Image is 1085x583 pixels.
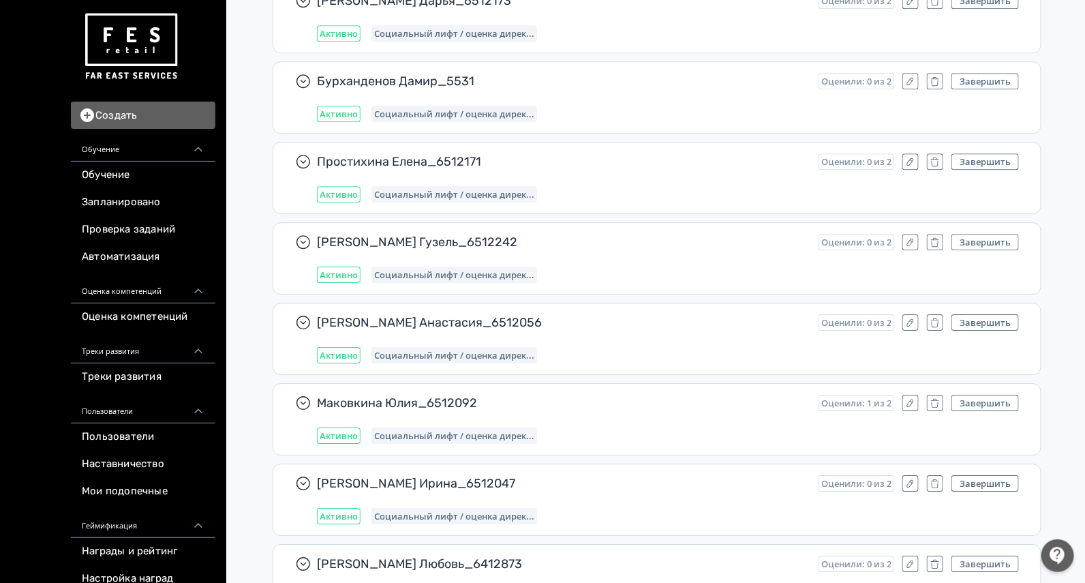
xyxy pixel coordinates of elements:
[951,234,1019,250] button: Завершить
[71,478,215,505] a: Мои подопечные
[320,28,358,39] span: Активно
[374,430,534,441] span: Социальный лифт / оценка директора магазина
[821,237,891,248] span: Оценили: 0 из 2
[71,162,215,189] a: Обучение
[317,153,808,170] span: Простихина Елена_6512171
[71,505,215,538] div: Геймификация
[951,73,1019,89] button: Завершить
[374,350,534,361] span: Социальный лифт / оценка директора магазина
[317,314,808,331] span: [PERSON_NAME] Анастасия_6512056
[71,423,215,451] a: Пользователи
[317,395,808,411] span: Маковкина Юлия_6512092
[821,156,891,167] span: Оценили: 0 из 2
[71,243,215,271] a: Автоматизация
[71,331,215,363] div: Треки развития
[71,363,215,391] a: Треки развития
[320,189,358,200] span: Активно
[374,28,534,39] span: Социальный лифт / оценка директора магазина
[317,73,808,89] span: Бурханденов Дамир_5531
[71,129,215,162] div: Обучение
[951,475,1019,492] button: Завершить
[951,395,1019,411] button: Завершить
[951,314,1019,331] button: Завершить
[320,108,358,119] span: Активно
[821,398,891,408] span: Оценили: 1 из 2
[374,511,534,522] span: Социальный лифт / оценка директора магазина
[317,234,808,250] span: [PERSON_NAME] Гузель_6512242
[374,269,534,280] span: Социальный лифт / оценка директора магазина
[374,189,534,200] span: Социальный лифт / оценка директора магазина
[317,475,808,492] span: [PERSON_NAME] Ирина_6512047
[71,303,215,331] a: Оценка компетенций
[71,271,215,303] div: Оценка компетенций
[951,153,1019,170] button: Завершить
[320,269,358,280] span: Активно
[320,511,358,522] span: Активно
[71,391,215,423] div: Пользователи
[317,556,808,572] span: [PERSON_NAME] Любовь_6412873
[821,317,891,328] span: Оценили: 0 из 2
[320,350,358,361] span: Активно
[821,76,891,87] span: Оценили: 0 из 2
[71,189,215,216] a: Запланировано
[82,8,180,85] img: https://files.teachbase.ru/system/account/57463/logo/medium-936fc5084dd2c598f50a98b9cbe0469a.png
[71,538,215,565] a: Награды и рейтинг
[951,556,1019,572] button: Завершить
[821,558,891,569] span: Оценили: 0 из 2
[374,108,534,119] span: Социальный лифт / оценка директора магазина
[71,102,215,129] button: Создать
[821,478,891,489] span: Оценили: 0 из 2
[71,216,215,243] a: Проверка заданий
[71,451,215,478] a: Наставничество
[320,430,358,441] span: Активно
